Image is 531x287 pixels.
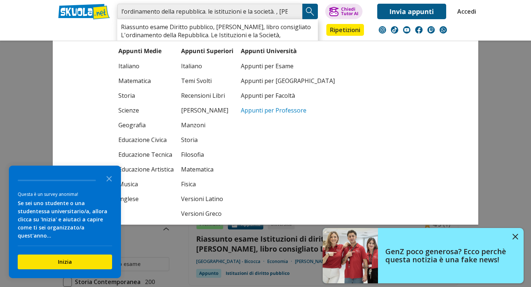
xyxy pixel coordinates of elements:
[440,26,447,34] img: WhatsApp
[102,171,117,186] button: Close the survey
[118,177,174,191] a: Musica
[181,73,233,88] a: Temi Svolti
[181,118,233,132] a: Manzoni
[181,47,233,55] a: Appunti Superiori
[118,162,174,177] a: Educazione Artistica
[18,199,112,240] div: Se sei uno studente o una studentessa universitario/a, allora clicca su 'Inizia' e aiutaci a capi...
[241,47,297,55] a: Appunti Università
[118,132,174,147] a: Educazione Civica
[341,7,358,16] div: Chiedi Tutor AI
[121,23,314,47] a: Riassunto esame Diritto pubblico, [PERSON_NAME], libro consigliato L'ordinamento della Repubblica...
[326,24,364,36] a: Ripetizioni
[181,177,233,191] a: Fisica
[118,191,174,206] a: Inglese
[379,26,386,34] img: instagram
[181,191,233,206] a: Versioni Latino
[377,4,446,19] a: Invia appunti
[323,228,524,283] a: GenZ poco generosa? Ecco perchè questa notizia è una fake news!
[118,147,174,162] a: Educazione Tecnica
[427,26,435,34] img: twitch
[18,255,112,269] button: Inizia
[117,4,302,19] input: Cerca appunti, riassunti o versioni
[302,4,318,19] button: Search Button
[115,24,149,37] a: Appunti
[241,59,335,73] a: Appunti per Esame
[181,162,233,177] a: Matematica
[415,26,423,34] img: facebook
[305,6,316,17] img: Cerca appunti, riassunti o versioni
[118,118,174,132] a: Geografia
[241,103,335,118] a: Appunti per Professore
[181,147,233,162] a: Filosofia
[241,88,335,103] a: Appunti per Facoltà
[513,234,518,239] img: close
[391,26,398,34] img: tiktok
[118,73,174,88] a: Matematica
[118,103,174,118] a: Scienze
[18,191,112,198] div: Questa è un survey anonima!
[118,88,174,103] a: Storia
[181,59,233,73] a: Italiano
[241,73,335,88] a: Appunti per [GEOGRAPHIC_DATA]
[181,103,233,118] a: [PERSON_NAME]
[403,26,410,34] img: youtube
[325,4,362,19] button: ChiediTutor AI
[181,88,233,103] a: Recensioni Libri
[181,206,233,221] a: Versioni Greco
[118,59,174,73] a: Italiano
[181,132,233,147] a: Storia
[118,47,162,55] a: Appunti Medie
[385,248,507,264] h4: GenZ poco generosa? Ecco perchè questa notizia è una fake news!
[457,4,473,19] a: Accedi
[9,166,121,278] div: Survey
